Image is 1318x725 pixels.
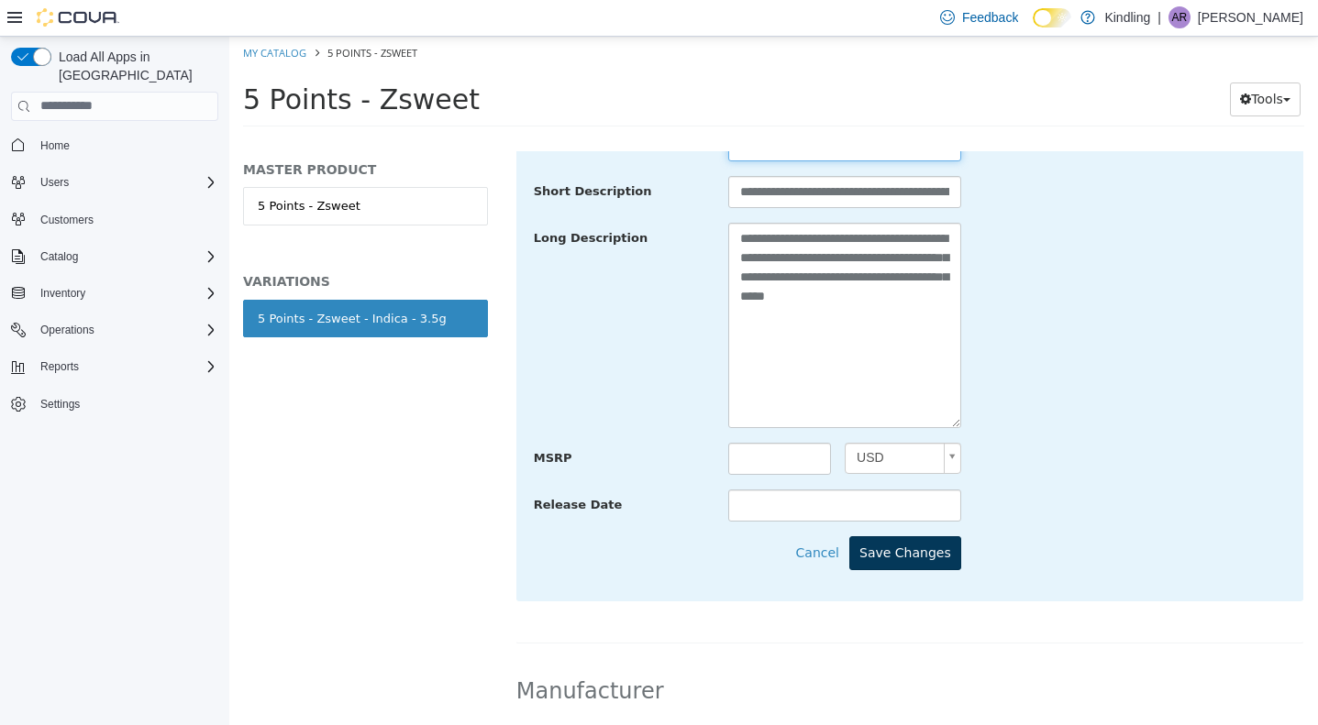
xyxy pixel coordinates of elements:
[33,134,218,157] span: Home
[305,461,393,475] span: Release Date
[4,354,226,379] button: Reports
[4,170,226,195] button: Users
[962,8,1018,27] span: Feedback
[33,282,218,304] span: Inventory
[1104,6,1150,28] p: Kindling
[14,125,259,141] h5: MASTER PRODUCT
[305,148,423,161] span: Short Description
[40,286,85,301] span: Inventory
[615,406,732,437] a: USD
[51,48,218,84] span: Load All Apps in [GEOGRAPHIC_DATA]
[33,209,101,231] a: Customers
[1001,46,1071,80] button: Tools
[1168,6,1191,28] div: andrew rhodes
[40,359,79,374] span: Reports
[4,206,226,233] button: Customers
[14,236,259,253] h5: VARIATIONS
[33,319,102,341] button: Operations
[33,171,218,193] span: Users
[305,101,410,115] span: Product Name
[33,392,218,415] span: Settings
[40,249,78,264] span: Catalog
[4,280,226,306] button: Inventory
[1198,6,1303,28] p: [PERSON_NAME]
[1033,8,1071,27] input: Dark Mode
[616,407,707,436] span: USD
[33,356,86,378] button: Reports
[11,125,218,466] nav: Complex example
[33,246,218,268] span: Catalog
[40,323,94,337] span: Operations
[33,246,85,268] button: Catalog
[37,8,119,27] img: Cova
[14,9,77,23] a: My Catalog
[40,138,70,153] span: Home
[33,319,218,341] span: Operations
[1157,6,1161,28] p: |
[33,356,218,378] span: Reports
[4,244,226,269] button: Catalog
[305,194,418,208] span: Long Description
[4,317,226,343] button: Operations
[305,414,343,428] span: MSRP
[620,500,732,533] button: Save Changes
[4,390,226,417] button: Settings
[1172,6,1188,28] span: ar
[566,500,620,533] button: Cancel
[33,208,218,231] span: Customers
[33,135,77,157] a: Home
[40,175,69,190] span: Users
[14,47,250,79] span: 5 Points - Zsweet
[33,393,87,415] a: Settings
[28,273,217,291] div: 5 Points - Zsweet - Indica - 3.5g
[40,213,94,227] span: Customers
[4,132,226,159] button: Home
[33,171,76,193] button: Users
[287,641,1074,669] h2: Manufacturer
[14,150,259,189] a: 5 Points - Zsweet
[40,397,80,412] span: Settings
[33,282,93,304] button: Inventory
[98,9,188,23] span: 5 Points - Zsweet
[477,679,1088,711] div: < empty >
[287,687,378,701] span: Manufacturer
